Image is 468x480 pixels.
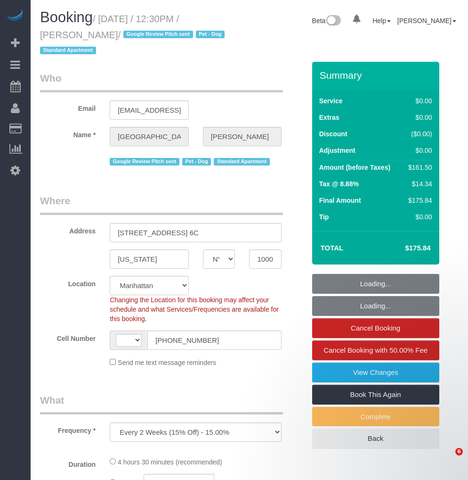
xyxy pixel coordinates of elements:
div: $0.00 [404,113,432,122]
div: $0.00 [404,96,432,106]
div: $175.84 [404,196,432,205]
label: Tax @ 8.88% [319,179,359,189]
span: Pet - Dog [182,158,211,166]
img: New interface [325,15,341,27]
span: Pet - Dog [196,31,225,38]
span: Changing the Location for this booking may affect your schedule and what Services/Frequencies are... [110,296,279,323]
a: Cancel Booking with 50.00% Fee [312,340,439,360]
label: Location [33,276,103,289]
span: Booking [40,9,93,25]
input: Last Name [203,127,282,146]
h4: $175.84 [377,244,430,252]
label: Email [33,100,103,113]
label: Extras [319,113,339,122]
label: Discount [319,129,347,139]
div: $0.00 [404,146,432,155]
span: Google Review Pitch sent [123,31,193,38]
legend: What [40,393,283,414]
a: Book This Again [312,385,439,405]
label: Adjustment [319,146,355,155]
span: 6 [455,448,463,455]
label: Address [33,223,103,236]
input: Zip Code [249,249,282,269]
span: Standard Apartment [214,158,270,166]
iframe: Intercom live chat [436,448,459,471]
label: Tip [319,212,329,222]
legend: Where [40,194,283,215]
label: Name * [33,127,103,140]
a: Beta [312,17,341,25]
legend: Who [40,71,283,92]
input: First Name [110,127,189,146]
span: Cancel Booking with 50.00% Fee [323,346,428,354]
img: Automaid Logo [6,9,24,23]
label: Service [319,96,343,106]
strong: Total [321,244,344,252]
label: Final Amount [319,196,361,205]
div: $14.34 [404,179,432,189]
div: $161.50 [404,163,432,172]
div: $0.00 [404,212,432,222]
span: / [40,30,227,56]
a: [PERSON_NAME] [397,17,456,25]
a: Cancel Booking [312,318,439,338]
label: Duration [33,456,103,469]
input: City [110,249,189,269]
div: ($0.00) [404,129,432,139]
label: Frequency * [33,422,103,435]
span: Google Review Pitch sent [110,158,179,166]
a: View Changes [312,363,439,382]
label: Cell Number [33,331,103,343]
span: Standard Apartment [40,47,96,54]
small: / [DATE] / 12:30PM / [PERSON_NAME] [40,14,227,56]
a: Help [372,17,391,25]
input: Cell Number [147,331,282,350]
h3: Summary [320,70,435,81]
span: 4 hours 30 minutes (recommended) [118,458,222,466]
input: Email [110,100,189,120]
label: Amount (before Taxes) [319,163,390,172]
span: Send me text message reminders [118,359,216,366]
